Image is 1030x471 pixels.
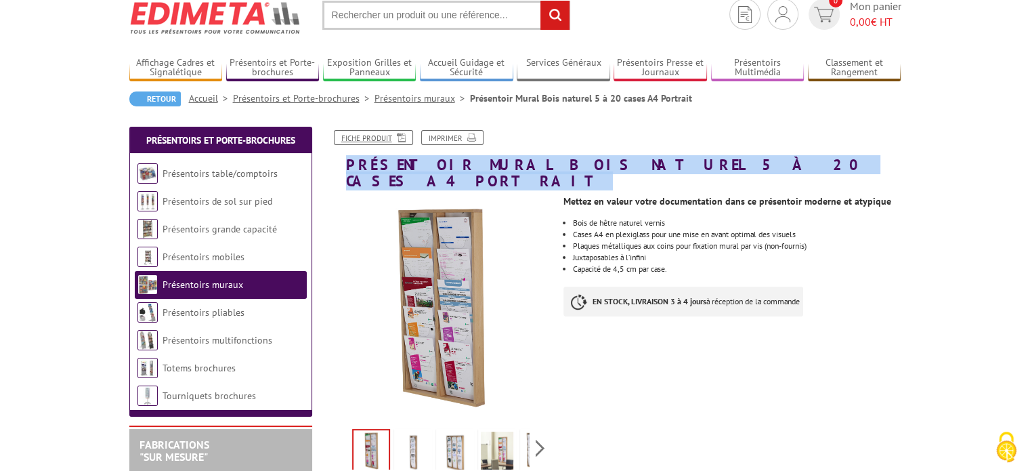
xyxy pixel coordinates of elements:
li: Bois de hêtre naturel vernis [573,219,901,227]
a: Exposition Grilles et Panneaux [323,57,416,79]
input: rechercher [540,1,570,30]
a: Présentoirs table/comptoirs [163,167,278,180]
span: Next [534,437,546,459]
strong: Mettez en valeur votre documentation dans ce présentoir moderne et atypique [563,195,891,207]
li: Capacité de 4,5 cm par case. [573,265,901,273]
a: Classement et Rangement [808,57,901,79]
a: Présentoirs muraux [163,279,243,291]
img: Présentoirs multifonctions [137,330,158,350]
a: Accueil [189,92,233,104]
a: Présentoirs pliables [163,306,244,319]
a: Présentoirs muraux [374,92,470,104]
img: Présentoirs de sol sur pied [137,191,158,211]
a: Présentoirs et Porte-brochures [233,92,374,104]
a: Présentoirs et Porte-brochures [146,134,295,146]
a: Retour [129,91,181,106]
img: Cookies (fenêtre modale) [989,430,1023,464]
a: Tourniquets brochures [163,390,256,402]
img: Présentoirs mobiles [137,247,158,267]
li: Juxtaposables à l’infini [573,253,901,262]
img: Présentoirs muraux [137,274,158,295]
img: devis rapide [775,6,790,22]
a: Présentoirs Multimédia [711,57,804,79]
a: FABRICATIONS"Sur Mesure" [140,438,209,464]
a: Présentoirs mobiles [163,251,244,263]
a: Affichage Cadres et Signalétique [129,57,223,79]
button: Cookies (fenêtre modale) [983,425,1030,471]
img: devis rapide [814,7,834,22]
span: 0,00 [850,15,871,28]
a: Présentoirs grande capacité [163,223,277,235]
h1: Présentoir Mural Bois naturel 5 à 20 cases A4 Portrait [316,130,911,189]
img: 430001_presentoir_mural_bois_naturel_10_cases_a4_portrait_flyers.jpg [326,196,554,424]
li: Plaques métalliques aux coins pour fixation mural par vis (non-fournis) [573,242,901,250]
a: Présentoirs multifonctions [163,334,272,346]
img: Présentoirs table/comptoirs [137,163,158,184]
input: Rechercher un produit ou une référence... [322,1,570,30]
a: Présentoirs de sol sur pied [163,195,272,207]
img: Présentoirs pliables [137,302,158,323]
li: Présentoir Mural Bois naturel 5 à 20 cases A4 Portrait [470,91,692,105]
p: à réception de la commande [563,287,803,316]
a: Services Généraux [517,57,610,79]
img: Tourniquets brochures [137,386,158,406]
a: Accueil Guidage et Sécurité [420,57,513,79]
img: Totems brochures [137,358,158,378]
span: € HT [850,14,901,30]
a: Fiche produit [334,130,413,145]
img: Présentoirs grande capacité [137,219,158,239]
img: devis rapide [738,6,752,23]
a: Imprimer [421,130,484,145]
a: Présentoirs et Porte-brochures [226,57,320,79]
li: Cases A4 en plexiglass pour une mise en avant optimal des visuels [573,230,901,239]
strong: EN STOCK, LIVRAISON 3 à 4 jours [593,296,706,306]
a: Totems brochures [163,362,236,374]
a: Présentoirs Presse et Journaux [614,57,707,79]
